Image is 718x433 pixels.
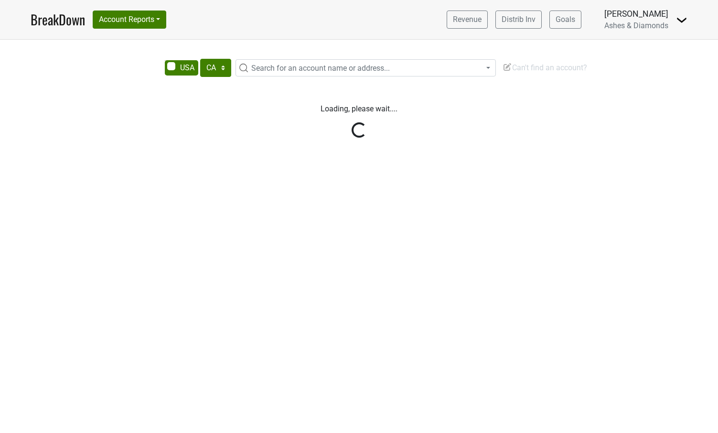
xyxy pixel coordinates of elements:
[503,62,512,72] img: Edit
[93,11,166,29] button: Account Reports
[94,103,624,115] p: Loading, please wait....
[31,10,85,30] a: BreakDown
[495,11,542,29] a: Distrib Inv
[604,8,668,20] div: [PERSON_NAME]
[251,64,390,73] span: Search for an account name or address...
[549,11,581,29] a: Goals
[503,63,587,72] span: Can't find an account?
[447,11,488,29] a: Revenue
[604,21,668,30] span: Ashes & Diamonds
[676,14,687,26] img: Dropdown Menu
